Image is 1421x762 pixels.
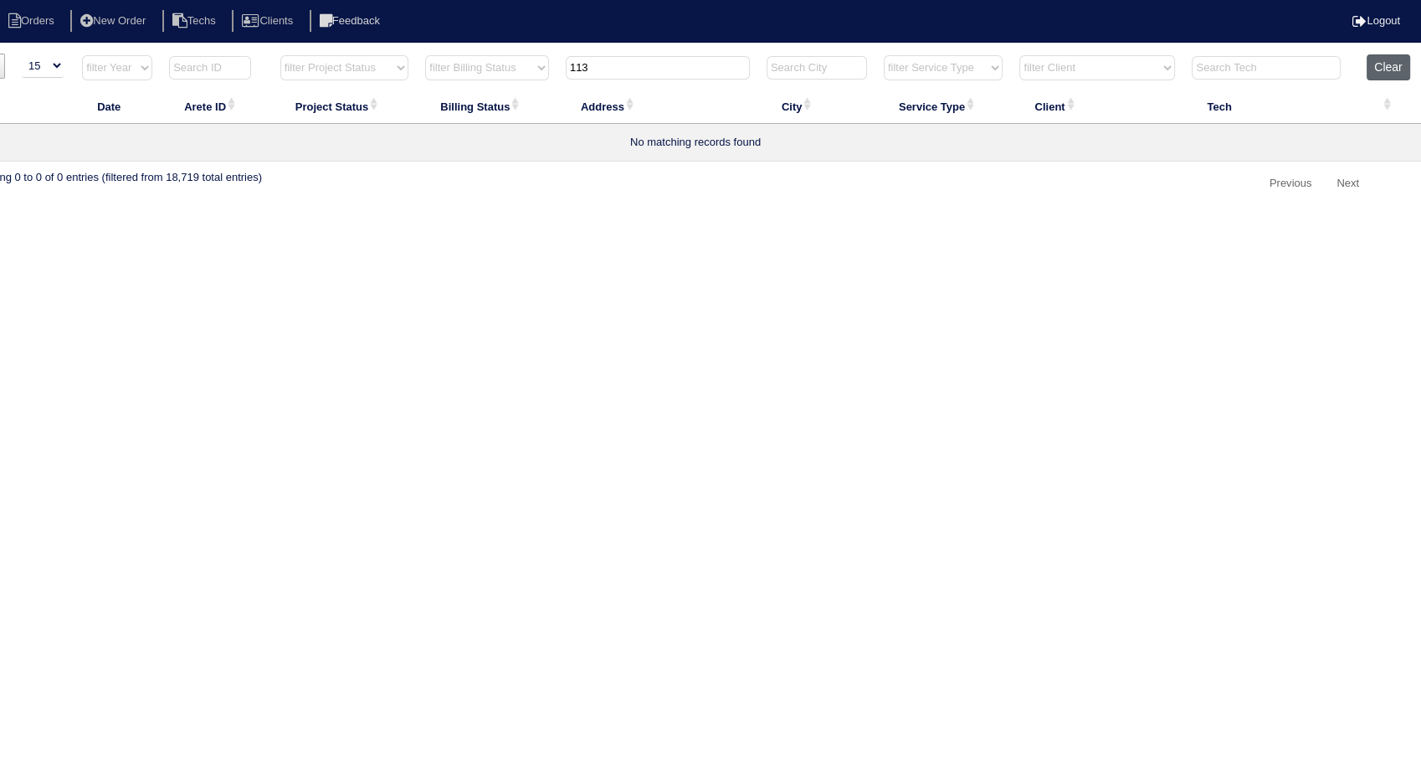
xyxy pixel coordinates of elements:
input: Search Tech [1192,56,1341,80]
th: City: activate to sort column ascending [758,89,875,124]
th: Project Status: activate to sort column ascending [272,89,418,124]
th: Date [74,89,161,124]
li: Clients [232,10,306,33]
a: Logout [1352,14,1400,27]
input: Search Address [566,56,750,80]
th: Service Type: activate to sort column ascending [875,89,1012,124]
a: Clients [232,14,306,27]
input: Search ID [169,56,251,80]
a: Techs [162,14,229,27]
button: Clear [1367,54,1409,80]
th: : activate to sort column ascending [1358,89,1421,124]
th: Billing Status: activate to sort column ascending [417,89,557,124]
th: Arete ID: activate to sort column ascending [161,89,272,124]
li: Techs [162,10,229,33]
a: New Order [70,14,159,27]
input: Search City [767,56,867,80]
a: Previous [1258,170,1324,198]
a: Next [1325,170,1371,198]
th: Client: activate to sort column ascending [1011,89,1183,124]
th: Tech [1183,89,1358,124]
li: Feedback [310,10,393,33]
th: Address: activate to sort column ascending [557,89,758,124]
li: New Order [70,10,159,33]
